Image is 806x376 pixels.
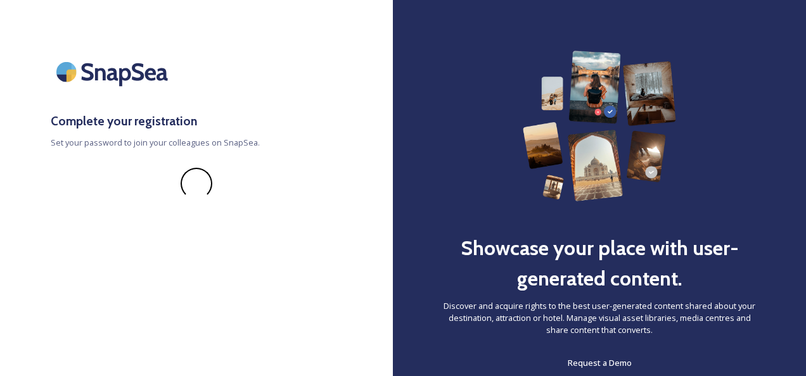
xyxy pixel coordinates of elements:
[444,233,755,294] h2: Showcase your place with user-generated content.
[51,137,342,149] span: Set your password to join your colleagues on SnapSea.
[523,51,676,201] img: 63b42ca75bacad526042e722_Group%20154-p-800.png
[444,300,755,337] span: Discover and acquire rights to the best user-generated content shared about your destination, att...
[51,112,342,130] h3: Complete your registration
[568,355,632,370] a: Request a Demo
[51,51,177,93] img: SnapSea Logo
[568,357,632,368] span: Request a Demo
